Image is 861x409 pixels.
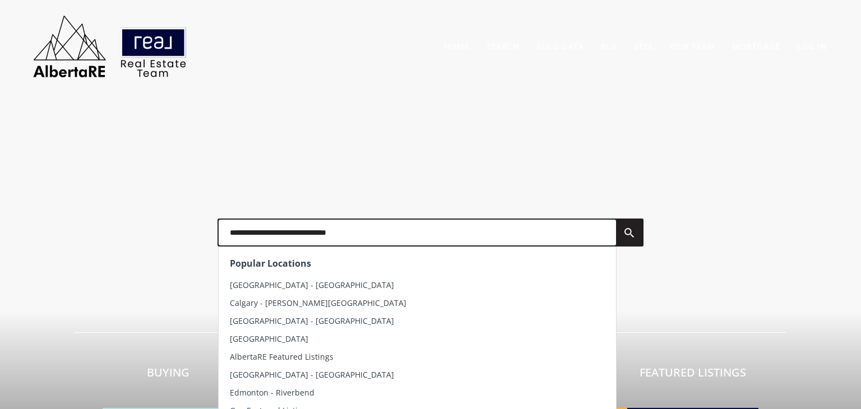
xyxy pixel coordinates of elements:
strong: Popular Locations [230,257,311,269]
span: [GEOGRAPHIC_DATA] - [GEOGRAPHIC_DATA] [230,315,394,326]
a: Buy [601,41,618,52]
span: Edmonton - Riverbend [230,387,314,398]
a: Our Team [670,41,715,52]
a: Search [487,41,520,52]
span: [GEOGRAPHIC_DATA] - [GEOGRAPHIC_DATA] [230,369,394,380]
a: Home [444,41,470,52]
span: Calgary - [PERSON_NAME][GEOGRAPHIC_DATA] [230,298,406,308]
span: [GEOGRAPHIC_DATA] - [GEOGRAPHIC_DATA] [230,280,394,290]
a: Log In [797,41,827,52]
a: Buying [103,337,234,409]
span: [GEOGRAPHIC_DATA] [230,333,308,344]
a: Featured Listings [627,337,758,409]
a: Sell [635,41,654,52]
span: Buying [147,365,189,380]
a: Mortgage [732,41,780,52]
img: AlbertaRE Real Estate Team | Real Broker [26,11,194,81]
span: Featured Listings [640,365,746,380]
span: AlbertaRE Featured Listings [230,351,334,362]
a: Sold Data [536,41,584,52]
